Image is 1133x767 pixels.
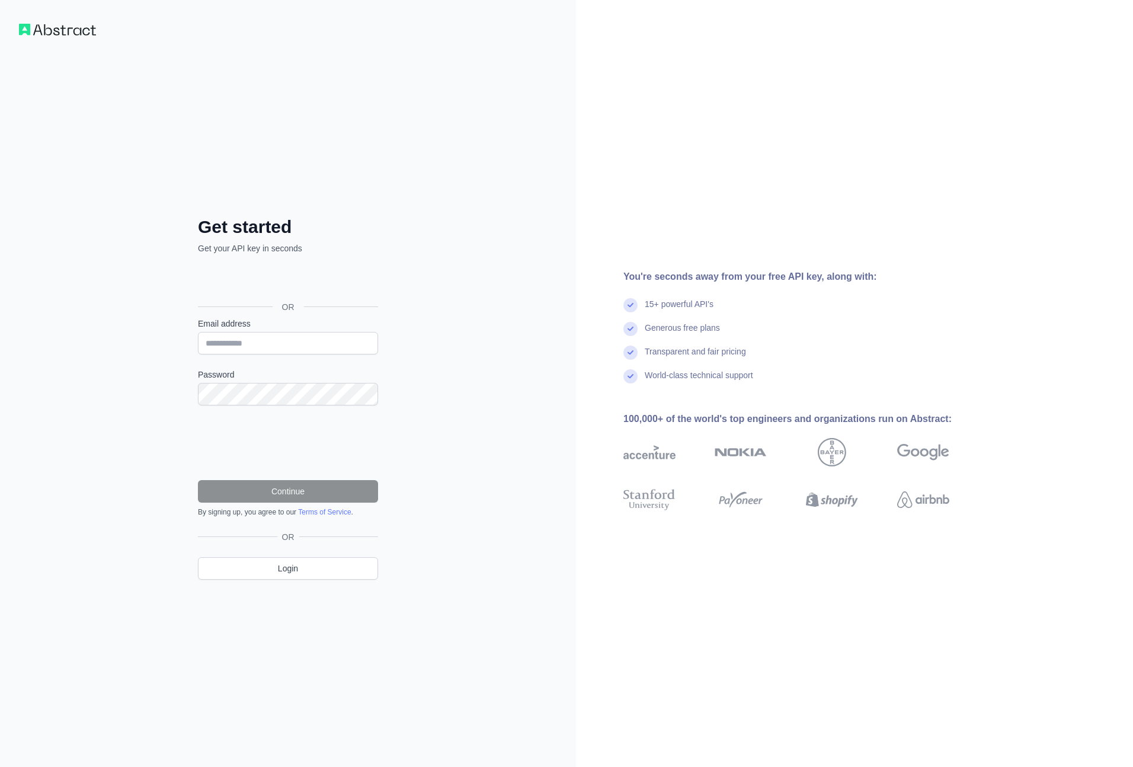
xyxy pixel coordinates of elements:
[645,346,746,369] div: Transparent and fair pricing
[897,438,949,466] img: google
[623,270,987,284] div: You're seconds away from your free API key, along with:
[198,480,378,503] button: Continue
[806,487,858,513] img: shopify
[198,507,378,517] div: By signing up, you agree to our .
[715,438,767,466] img: nokia
[645,298,713,322] div: 15+ powerful API's
[623,346,638,360] img: check mark
[623,412,987,426] div: 100,000+ of the world's top engineers and organizations run on Abstract:
[198,318,378,330] label: Email address
[645,369,753,393] div: World-class technical support
[897,487,949,513] img: airbnb
[623,438,676,466] img: accenture
[645,322,720,346] div: Generous free plans
[298,508,351,516] a: Terms of Service
[623,298,638,312] img: check mark
[623,322,638,336] img: check mark
[623,369,638,383] img: check mark
[715,487,767,513] img: payoneer
[277,531,299,543] span: OR
[198,369,378,381] label: Password
[192,267,382,293] iframe: “使用 Google 账号登录”按钮
[19,24,96,36] img: Workflow
[623,487,676,513] img: stanford university
[273,301,304,313] span: OR
[818,438,846,466] img: bayer
[198,216,378,238] h2: Get started
[198,242,378,254] p: Get your API key in seconds
[198,420,378,466] iframe: reCAPTCHA
[198,557,378,580] a: Login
